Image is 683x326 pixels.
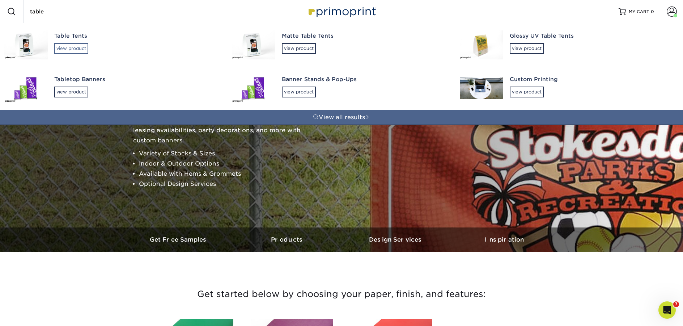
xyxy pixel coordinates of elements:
span: 0 [651,9,654,14]
a: Matte Table Tentsview product [228,23,455,67]
img: Table Tents [4,30,48,59]
div: Glossy UV Table Tents [510,32,674,40]
a: Get Free Samples [124,227,233,252]
img: Primoprint [305,4,378,19]
input: SEARCH PRODUCTS..... [29,7,100,16]
img: Matte Table Tents [232,30,275,59]
div: view product [54,43,88,54]
p: Increase visibility for your business grand opening, limited time offers, product promotions, sto... [133,105,314,146]
img: Banner Stands & Pop-Ups [232,74,275,103]
div: view product [54,87,88,97]
div: view product [282,43,316,54]
span: 7 [673,301,679,307]
h3: Products [233,236,341,243]
a: Inspiration [450,227,559,252]
h3: Inspiration [450,236,559,243]
a: Custom Printingview product [455,67,683,110]
li: Available with Hems & Grommets [139,169,314,179]
li: Variety of Stocks & Sizes [139,149,314,159]
div: Custom Printing [510,75,674,84]
div: view product [282,87,316,97]
div: view product [510,43,544,54]
h3: Get started below by choosing your paper, finish, and features: [130,278,553,310]
img: Custom Printing [460,78,503,99]
a: Banner Stands & Pop-Upsview product [228,67,455,110]
img: Glossy UV Table Tents [460,30,503,59]
span: MY CART [629,9,649,15]
h3: Design Services [341,236,450,243]
a: Products [233,227,341,252]
a: Design Services [341,227,450,252]
iframe: Google Customer Reviews [2,304,61,323]
img: Tabletop Banners [4,74,48,103]
div: Matte Table Tents [282,32,446,40]
h3: Get Free Samples [124,236,233,243]
iframe: Intercom live chat [658,301,676,319]
div: Banner Stands & Pop-Ups [282,75,446,84]
li: Optional Design Services [139,179,314,189]
li: Indoor & Outdoor Options [139,159,314,169]
a: Glossy UV Table Tentsview product [455,23,683,67]
div: Table Tents [54,32,219,40]
div: view product [510,87,544,97]
div: Tabletop Banners [54,75,219,84]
